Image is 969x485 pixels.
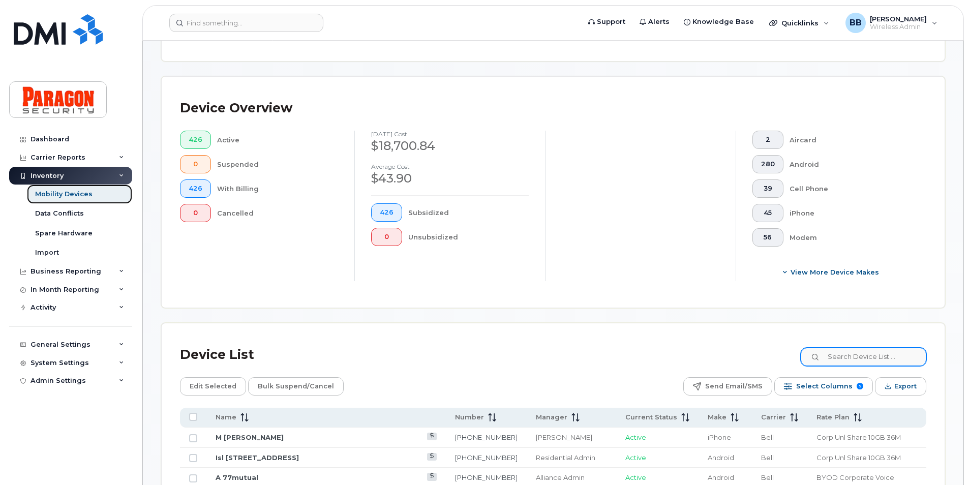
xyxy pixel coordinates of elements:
h4: [DATE] cost [371,131,529,137]
span: 426 [380,208,393,217]
div: Cell Phone [790,179,911,198]
span: Android [708,453,734,462]
div: With Billing [217,179,339,198]
div: Residential Admin [536,453,607,463]
a: [PHONE_NUMBER] [455,453,518,462]
button: Bulk Suspend/Cancel [248,377,344,396]
a: A 77mutual [216,473,258,481]
span: Corp Unl Share 10GB 36M [816,433,901,441]
span: Knowledge Base [692,17,754,27]
button: 39 [752,179,783,198]
a: Support [581,12,632,32]
span: Carrier [761,413,786,422]
span: 56 [761,233,775,241]
button: Edit Selected [180,377,246,396]
h4: Average cost [371,163,529,170]
a: Isl [STREET_ADDRESS] [216,453,299,462]
span: Edit Selected [190,379,236,394]
button: 280 [752,155,783,173]
input: Find something... [169,14,323,32]
span: Alerts [648,17,670,27]
span: Android [708,473,734,481]
div: iPhone [790,204,911,222]
span: Name [216,413,236,422]
div: Cancelled [217,204,339,222]
button: 426 [371,203,402,222]
div: Alliance Admin [536,473,607,482]
div: Device Overview [180,95,292,122]
button: Export [875,377,926,396]
span: Bell [761,433,774,441]
button: 0 [371,228,402,246]
span: Manager [536,413,567,422]
span: 9 [857,383,863,389]
span: Support [597,17,625,27]
span: BYOD Corporate Voice [816,473,894,481]
a: View Last Bill [427,473,437,480]
span: iPhone [708,433,731,441]
span: Active [625,473,646,481]
div: Android [790,155,911,173]
a: View Last Bill [427,433,437,440]
span: 39 [761,185,775,193]
span: 0 [189,209,202,217]
a: [PHONE_NUMBER] [455,473,518,481]
button: 45 [752,204,783,222]
span: 426 [189,136,202,144]
a: Alerts [632,12,677,32]
a: Knowledge Base [677,12,761,32]
a: M [PERSON_NAME] [216,433,284,441]
button: 2 [752,131,783,149]
span: View More Device Makes [791,267,879,277]
button: Select Columns 9 [774,377,873,396]
span: Active [625,433,646,441]
span: Rate Plan [816,413,850,422]
span: Send Email/SMS [705,379,763,394]
span: Number [455,413,484,422]
span: 0 [380,233,393,241]
span: 45 [761,209,775,217]
span: BB [850,17,862,29]
div: Aircard [790,131,911,149]
span: Bell [761,453,774,462]
span: Select Columns [796,379,853,394]
span: Bell [761,473,774,481]
span: 426 [189,185,202,193]
button: 426 [180,179,211,198]
div: Device List [180,342,254,368]
button: 0 [180,204,211,222]
a: View Last Bill [427,453,437,461]
div: Unsubsidized [408,228,529,246]
span: Bulk Suspend/Cancel [258,379,334,394]
div: Active [217,131,339,149]
button: 426 [180,131,211,149]
span: Quicklinks [781,19,819,27]
span: Make [708,413,726,422]
span: 0 [189,160,202,168]
div: Modem [790,228,911,247]
span: 280 [761,160,775,168]
div: Quicklinks [762,13,836,33]
input: Search Device List ... [801,348,926,366]
button: Send Email/SMS [683,377,772,396]
div: $43.90 [371,170,529,187]
span: 2 [761,136,775,144]
span: Corp Unl Share 10GB 36M [816,453,901,462]
div: Suspended [217,155,339,173]
span: Current Status [625,413,677,422]
span: [PERSON_NAME] [870,15,927,23]
button: View More Device Makes [752,263,910,281]
div: [PERSON_NAME] [536,433,607,442]
div: Barb Burling [838,13,945,33]
a: [PHONE_NUMBER] [455,433,518,441]
span: Active [625,453,646,462]
div: Subsidized [408,203,529,222]
span: Wireless Admin [870,23,927,31]
button: 0 [180,155,211,173]
span: Export [894,379,917,394]
div: $18,700.84 [371,137,529,155]
button: 56 [752,228,783,247]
